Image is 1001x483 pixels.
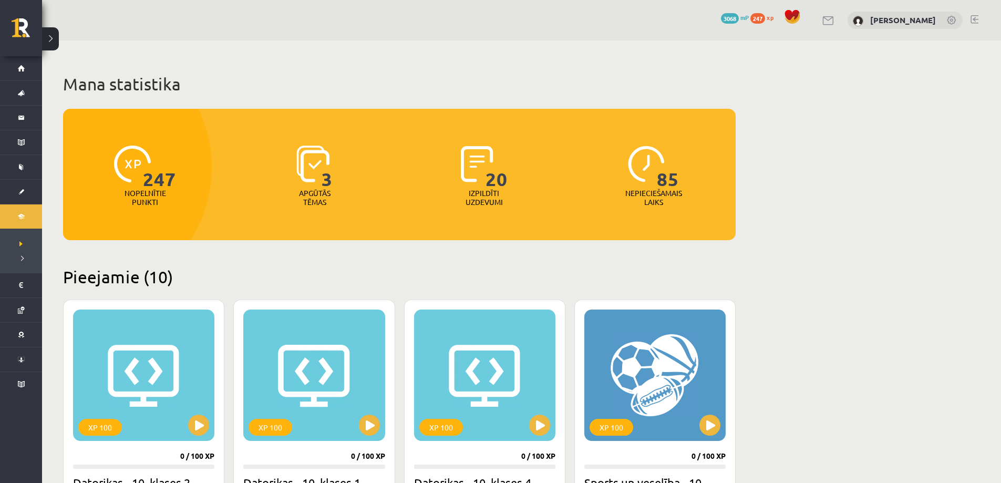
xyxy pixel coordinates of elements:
[63,74,736,95] h1: Mana statistika
[294,189,335,207] p: Apgūtās tēmas
[721,13,749,22] a: 3068 mP
[721,13,739,24] span: 3068
[657,146,679,189] span: 85
[750,13,779,22] a: 247 xp
[628,146,665,182] img: icon-clock-7be60019b62300814b6bd22b8e044499b485619524d84068768e800edab66f18.svg
[870,15,936,25] a: [PERSON_NAME]
[750,13,765,24] span: 247
[767,13,773,22] span: xp
[12,18,42,45] a: Rīgas 1. Tālmācības vidusskola
[78,419,122,436] div: XP 100
[486,146,508,189] span: 20
[590,419,633,436] div: XP 100
[322,146,333,189] span: 3
[125,189,166,207] p: Nopelnītie punkti
[461,146,493,182] img: icon-completed-tasks-ad58ae20a441b2904462921112bc710f1caf180af7a3daa7317a5a94f2d26646.svg
[249,419,292,436] div: XP 100
[740,13,749,22] span: mP
[114,146,151,182] img: icon-xp-0682a9bc20223a9ccc6f5883a126b849a74cddfe5390d2b41b4391c66f2066e7.svg
[63,266,736,287] h2: Pieejamie (10)
[419,419,463,436] div: XP 100
[853,16,863,26] img: Konstantīns Koškins
[625,189,682,207] p: Nepieciešamais laiks
[143,146,176,189] span: 247
[296,146,329,182] img: icon-learned-topics-4a711ccc23c960034f471b6e78daf4a3bad4a20eaf4de84257b87e66633f6470.svg
[463,189,504,207] p: Izpildīti uzdevumi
